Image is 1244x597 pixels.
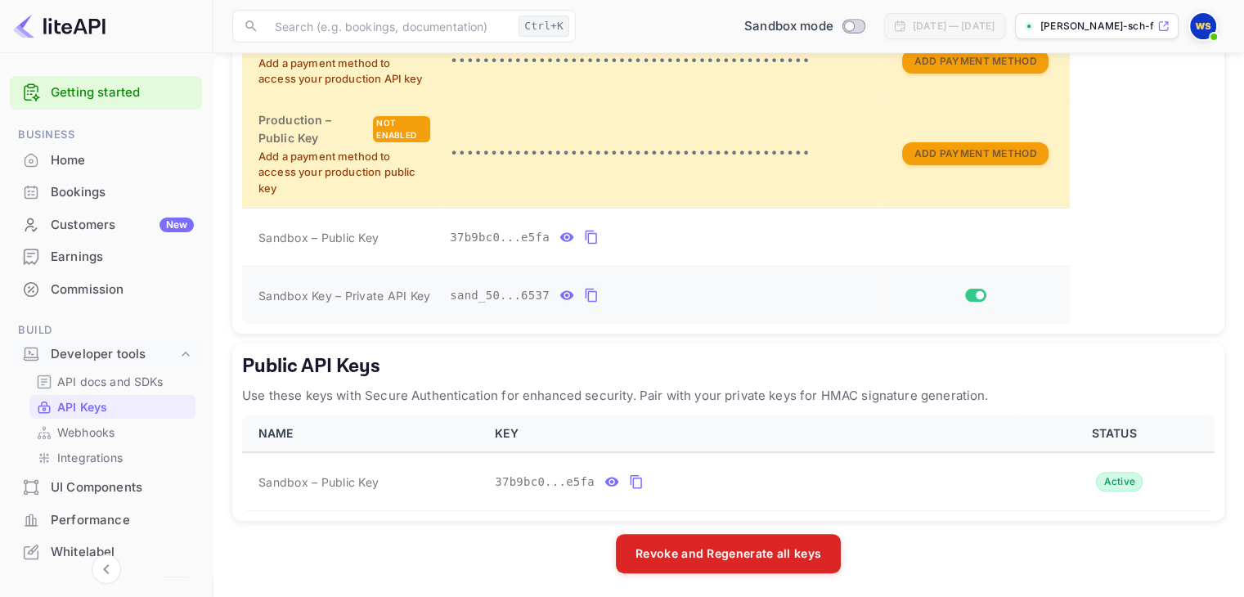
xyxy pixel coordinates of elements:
a: Earnings [10,241,202,272]
p: Use these keys with Secure Authentication for enhanced security. Pair with your private keys for ... [242,386,1215,406]
a: API docs and SDKs [36,373,189,390]
span: Sandbox – Public Key [258,474,379,491]
a: Whitelabel [10,536,202,567]
div: Earnings [10,241,202,273]
table: public api keys table [242,415,1215,511]
div: Not enabled [373,116,430,142]
div: UI Components [51,478,194,497]
div: Home [51,151,194,170]
button: Revoke and Regenerate all keys [616,534,841,573]
div: Developer tools [10,340,202,369]
div: CustomersNew [10,209,202,241]
div: Bookings [51,183,194,202]
button: Add Payment Method [902,142,1048,166]
span: Build [10,321,202,339]
span: 37b9bc0...e5fa [450,229,550,246]
a: Home [10,145,202,175]
p: Add a payment method to access your production API key [258,56,430,88]
div: Customers [51,216,194,235]
div: Switch to Production mode [738,17,871,36]
div: Active [1096,472,1143,492]
h6: Production – Public Key [258,111,370,147]
div: Performance [10,505,202,536]
span: Sandbox mode [744,17,833,36]
a: Performance [10,505,202,535]
div: API Keys [29,395,195,419]
div: Commission [10,274,202,306]
div: [DATE] — [DATE] [913,19,995,34]
a: Add Payment Method [902,146,1048,159]
th: KEY [485,415,1020,452]
div: Developer tools [51,345,177,364]
div: New [159,218,194,232]
p: ••••••••••••••••••••••••••••••••••••••••••••• [450,144,867,164]
div: Bookings [10,177,202,209]
div: Whitelabel [51,543,194,562]
a: Getting started [51,83,194,102]
p: [PERSON_NAME]-sch-fer-n6amz.n... [1040,19,1154,34]
div: Whitelabel [10,536,202,568]
div: Ctrl+K [519,16,569,37]
a: CustomersNew [10,209,202,240]
input: Search (e.g. bookings, documentation) [265,10,512,43]
div: Commission [51,281,194,299]
span: Sandbox Key – Private API Key [258,289,430,303]
div: UI Components [10,472,202,504]
div: Webhooks [29,420,195,444]
th: NAME [242,415,485,452]
th: STATUS [1020,415,1215,452]
a: Webhooks [36,424,189,441]
a: Bookings [10,177,202,207]
span: sand_50...6537 [450,287,550,304]
p: Add a payment method to access your production public key [258,149,430,197]
p: Integrations [57,449,123,466]
img: Walden Schäfer [1190,13,1216,39]
div: Integrations [29,446,195,469]
div: API docs and SDKs [29,370,195,393]
p: Webhooks [57,424,115,441]
h5: Public API Keys [242,353,1215,379]
p: API docs and SDKs [57,373,164,390]
a: API Keys [36,398,189,415]
span: Business [10,126,202,144]
div: Getting started [10,76,202,110]
a: Add Payment Method [902,53,1048,67]
a: UI Components [10,472,202,502]
a: Commission [10,274,202,304]
p: API Keys [57,398,107,415]
a: Integrations [36,449,189,466]
div: Home [10,145,202,177]
button: Add Payment Method [902,50,1048,74]
div: Earnings [51,248,194,267]
div: Performance [51,511,194,530]
span: 37b9bc0...e5fa [495,474,595,491]
img: LiteAPI logo [13,13,106,39]
button: Collapse navigation [92,554,121,584]
p: ••••••••••••••••••••••••••••••••••••••••••••• [450,52,867,71]
span: Sandbox – Public Key [258,229,379,246]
